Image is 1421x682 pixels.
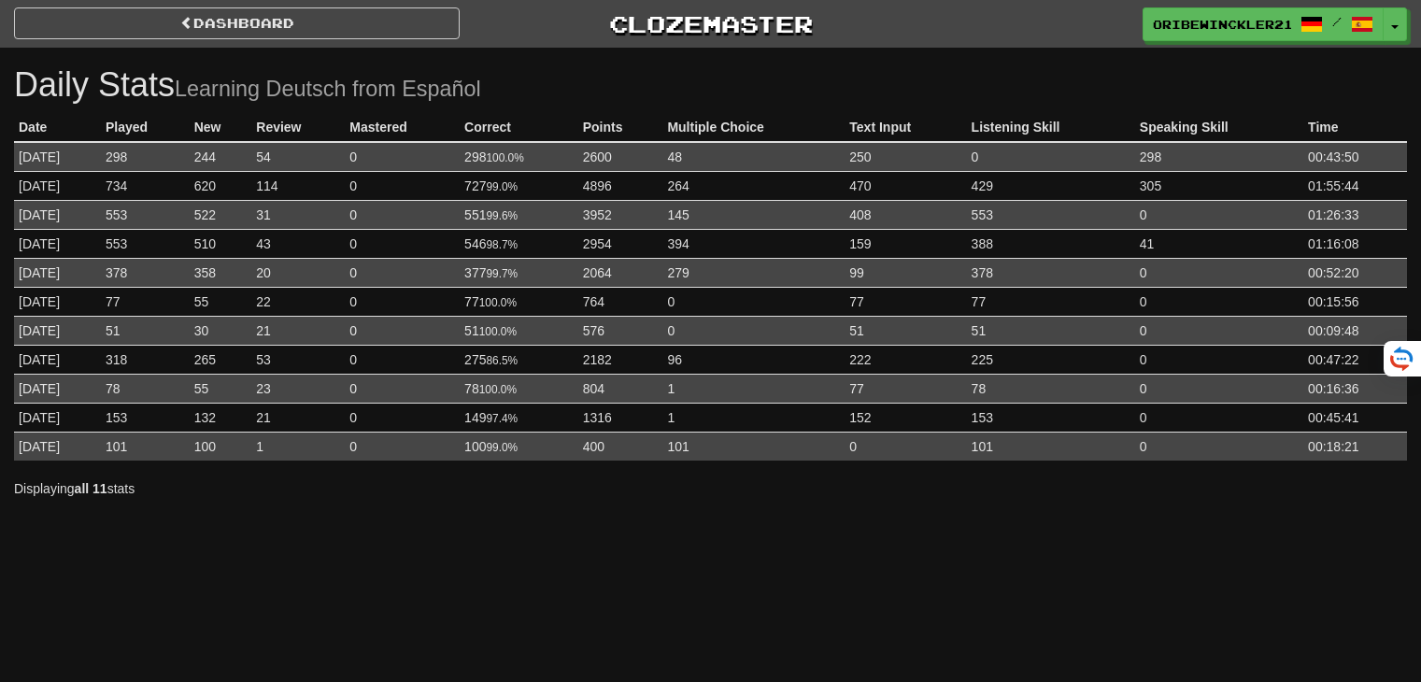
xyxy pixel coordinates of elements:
[460,432,578,461] td: 100
[190,113,252,142] th: New
[662,142,845,172] td: 48
[845,403,966,432] td: 152
[662,374,845,403] td: 1
[14,258,101,287] td: [DATE]
[251,287,345,316] td: 22
[101,113,190,142] th: Played
[251,374,345,403] td: 23
[486,441,518,454] small: 99.0%
[578,374,663,403] td: 804
[1303,229,1407,258] td: 01:16:08
[190,403,252,432] td: 132
[190,142,252,172] td: 244
[14,287,101,316] td: [DATE]
[14,479,1407,498] div: Displaying stats
[14,66,1407,104] h1: Daily Stats
[845,258,966,287] td: 99
[190,258,252,287] td: 358
[486,209,518,222] small: 99.6%
[845,345,966,374] td: 222
[845,432,966,461] td: 0
[845,113,966,142] th: Text Input
[578,171,663,200] td: 4896
[101,171,190,200] td: 734
[1135,171,1303,200] td: 305
[967,432,1135,461] td: 101
[479,383,517,396] small: 100.0%
[14,113,101,142] th: Date
[486,180,518,193] small: 99.0%
[1143,7,1384,41] a: OribeWinckler21 /
[251,229,345,258] td: 43
[190,316,252,345] td: 30
[345,374,460,403] td: 0
[486,267,518,280] small: 99.7%
[486,412,518,425] small: 97.4%
[578,316,663,345] td: 576
[1303,258,1407,287] td: 00:52:20
[14,316,101,345] td: [DATE]
[345,142,460,172] td: 0
[101,316,190,345] td: 51
[345,432,460,461] td: 0
[1135,403,1303,432] td: 0
[479,296,517,309] small: 100.0%
[662,345,845,374] td: 96
[251,345,345,374] td: 53
[662,316,845,345] td: 0
[967,200,1135,229] td: 553
[460,200,578,229] td: 551
[479,325,517,338] small: 100.0%
[175,77,481,101] small: Learning Deutsch from Español
[578,287,663,316] td: 764
[967,258,1135,287] td: 378
[967,142,1135,172] td: 0
[1303,374,1407,403] td: 00:16:36
[1303,345,1407,374] td: 00:47:22
[14,142,101,172] td: [DATE]
[845,171,966,200] td: 470
[967,287,1135,316] td: 77
[460,113,578,142] th: Correct
[486,151,523,164] small: 100.0%
[101,403,190,432] td: 153
[845,200,966,229] td: 408
[967,374,1135,403] td: 78
[251,113,345,142] th: Review
[662,171,845,200] td: 264
[1135,432,1303,461] td: 0
[14,374,101,403] td: [DATE]
[251,171,345,200] td: 114
[1303,113,1407,142] th: Time
[1135,142,1303,172] td: 298
[251,200,345,229] td: 31
[1135,200,1303,229] td: 0
[486,354,518,367] small: 86.5%
[190,171,252,200] td: 620
[967,345,1135,374] td: 225
[460,374,578,403] td: 78
[460,345,578,374] td: 275
[1135,258,1303,287] td: 0
[662,258,845,287] td: 279
[967,316,1135,345] td: 51
[14,432,101,461] td: [DATE]
[251,258,345,287] td: 20
[967,229,1135,258] td: 388
[578,403,663,432] td: 1316
[1303,287,1407,316] td: 00:15:56
[190,374,252,403] td: 55
[578,229,663,258] td: 2954
[845,316,966,345] td: 51
[345,113,460,142] th: Mastered
[1153,16,1291,33] span: OribeWinckler21
[190,432,252,461] td: 100
[345,200,460,229] td: 0
[14,229,101,258] td: [DATE]
[578,113,663,142] th: Points
[662,403,845,432] td: 1
[460,229,578,258] td: 546
[251,403,345,432] td: 21
[486,238,518,251] small: 98.7%
[190,229,252,258] td: 510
